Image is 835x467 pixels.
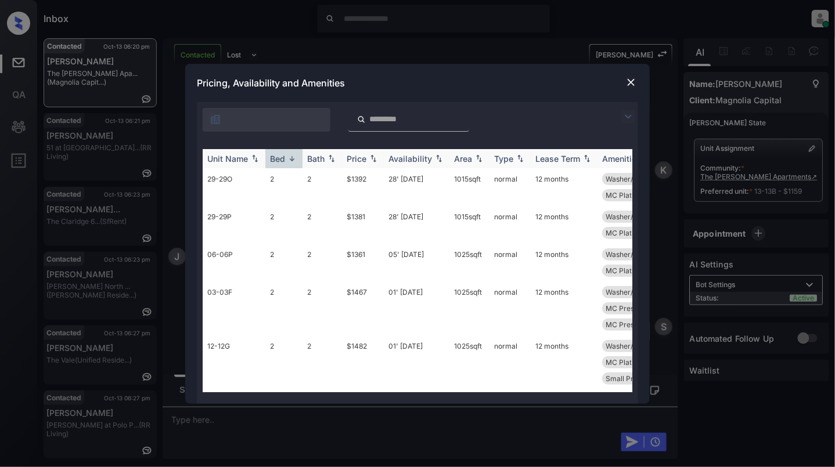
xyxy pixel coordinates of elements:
td: 2 [303,335,342,389]
td: 2 [265,389,303,427]
img: icon-zuma [357,114,366,125]
td: 12 months [531,206,598,244]
td: 05' [DATE] [384,244,449,281]
td: 29-29P [203,206,265,244]
span: Washer/Dryer In... [606,250,665,259]
td: $1361 [342,389,384,427]
span: MC Prestige Flo... [606,320,663,329]
span: MC Prestige Ren... [606,304,666,313]
td: 2 [265,335,303,389]
span: Small Private Y... [606,374,661,383]
td: 12 months [531,244,598,281]
td: normal [490,389,531,427]
td: 12-12G [203,335,265,389]
div: Lease Term [535,154,580,164]
div: Bath [307,154,325,164]
div: Amenities [602,154,641,164]
img: icon-zuma [621,110,635,124]
td: 02-02M [203,389,265,427]
td: $1482 [342,335,384,389]
td: $1361 [342,244,384,281]
td: 2 [265,281,303,335]
span: Washer/Dryer In... [606,212,665,221]
td: 01' [DATE] [384,335,449,389]
td: normal [490,281,531,335]
img: sorting [514,154,526,162]
img: sorting [581,154,593,162]
td: 08' [DATE] [384,389,449,427]
td: normal [490,206,531,244]
td: 2 [265,168,303,206]
div: Area [454,154,472,164]
div: Pricing, Availability and Amenities [185,64,650,102]
div: Bed [270,154,285,164]
img: icon-zuma [210,114,221,125]
span: MC Platinum Ren... [606,191,668,200]
td: 1025 sqft [449,335,490,389]
td: 1025 sqft [449,389,490,427]
td: 12 months [531,335,598,389]
img: sorting [326,154,337,162]
span: Washer/Dryer In... [606,175,665,183]
td: 12 months [531,389,598,427]
td: 1015 sqft [449,168,490,206]
td: 2 [265,244,303,281]
td: 28' [DATE] [384,206,449,244]
span: MC Platinum Ren... [606,229,668,237]
div: Type [494,154,513,164]
span: MC Platinum Ren... [606,266,668,275]
td: 01' [DATE] [384,281,449,335]
td: 29-29O [203,168,265,206]
td: normal [490,244,531,281]
td: 2 [303,168,342,206]
td: 2 [303,206,342,244]
img: sorting [368,154,379,162]
span: Washer/Dryer In... [606,342,665,350]
img: sorting [286,154,298,163]
td: normal [490,335,531,389]
td: $1392 [342,168,384,206]
td: 12 months [531,281,598,335]
td: normal [490,168,531,206]
img: sorting [249,154,261,162]
td: 03-03F [203,281,265,335]
td: $1381 [342,206,384,244]
td: 2 [303,281,342,335]
td: 1025 sqft [449,281,490,335]
td: 2 [303,389,342,427]
td: 06-06P [203,244,265,281]
img: sorting [433,154,445,162]
span: Washer/Dryer In... [606,288,665,296]
td: 12 months [531,168,598,206]
img: sorting [473,154,485,162]
div: Price [347,154,366,164]
div: Unit Name [207,154,248,164]
td: 1025 sqft [449,244,490,281]
td: 2 [265,206,303,244]
td: 2 [303,244,342,281]
td: $1467 [342,281,384,335]
div: Availability [388,154,432,164]
img: close [625,77,637,88]
td: 1015 sqft [449,206,490,244]
td: 28' [DATE] [384,168,449,206]
span: MC Platinum Flo... [606,358,665,367]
